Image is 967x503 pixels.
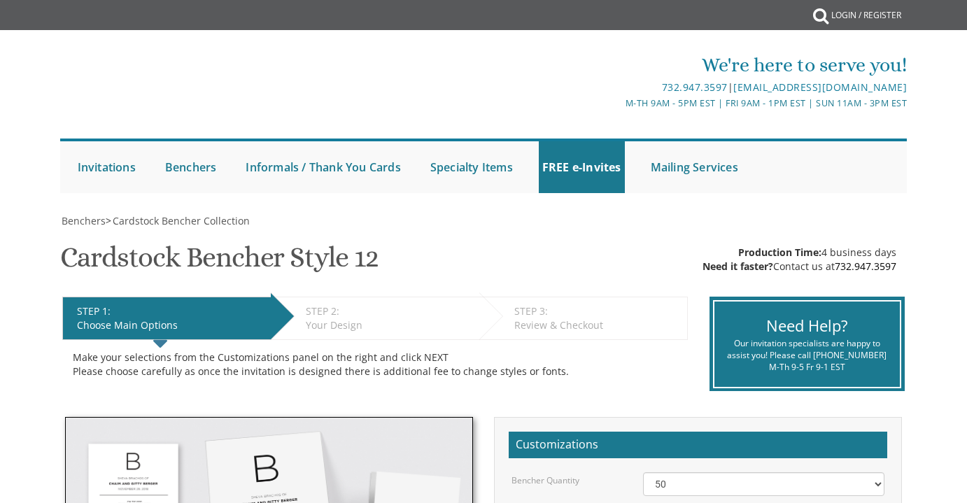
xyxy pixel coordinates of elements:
div: Review & Checkout [514,318,680,332]
div: Our invitation specialists are happy to assist you! Please call [PHONE_NUMBER] M-Th 9-5 Fr 9-1 EST [725,337,889,373]
div: Make your selections from the Customizations panel on the right and click NEXT Please choose care... [73,350,677,378]
a: Cardstock Bencher Collection [111,214,250,227]
a: Benchers [162,141,220,193]
a: Informals / Thank You Cards [242,141,404,193]
span: Production Time: [738,246,821,259]
h1: Cardstock Bencher Style 12 [60,242,379,283]
h2: Customizations [509,432,887,458]
span: Need it faster? [703,260,773,273]
a: 732.947.3597 [835,260,896,273]
a: [EMAIL_ADDRESS][DOMAIN_NAME] [733,80,907,94]
a: Mailing Services [647,141,742,193]
div: STEP 2: [306,304,472,318]
div: Your Design [306,318,472,332]
a: Specialty Items [427,141,516,193]
a: 732.947.3597 [662,80,728,94]
a: FREE e-Invites [539,141,625,193]
span: Benchers [62,214,106,227]
span: > [106,214,250,227]
div: We're here to serve you! [343,51,907,79]
a: Benchers [60,214,106,227]
div: 4 business days Contact us at [703,246,896,274]
div: Need Help? [725,315,889,336]
div: STEP 3: [514,304,680,318]
div: | [343,79,907,96]
div: STEP 1: [77,304,264,318]
a: Invitations [74,141,139,193]
div: M-Th 9am - 5pm EST | Fri 9am - 1pm EST | Sun 11am - 3pm EST [343,96,907,111]
label: Bencher Quantity [511,474,579,486]
span: Cardstock Bencher Collection [113,214,250,227]
div: Choose Main Options [77,318,264,332]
